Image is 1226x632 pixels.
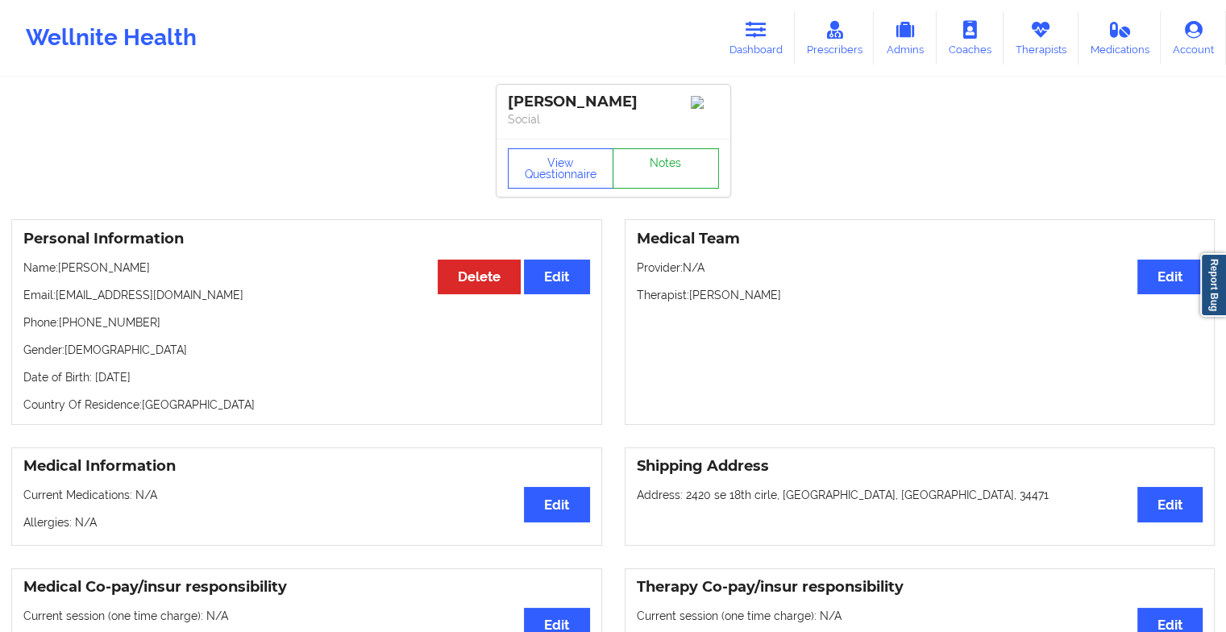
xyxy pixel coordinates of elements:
p: Name: [PERSON_NAME] [23,260,590,276]
a: Account [1161,11,1226,64]
button: Delete [438,260,521,294]
a: Report Bug [1200,253,1226,317]
a: Dashboard [717,11,795,64]
button: Edit [524,487,589,522]
div: [PERSON_NAME] [508,93,719,111]
h3: Therapy Co-pay/insur responsibility [637,578,1203,597]
p: Date of Birth: [DATE] [23,369,590,385]
h3: Medical Co-pay/insur responsibility [23,578,590,597]
p: Country Of Residence: [GEOGRAPHIC_DATA] [23,397,590,413]
p: Gender: [DEMOGRAPHIC_DATA] [23,342,590,358]
p: Provider: N/A [637,260,1203,276]
p: Current session (one time charge): N/A [637,608,1203,624]
button: Edit [1137,487,1203,522]
p: Allergies: N/A [23,514,590,530]
p: Email: [EMAIL_ADDRESS][DOMAIN_NAME] [23,287,590,303]
a: Notes [613,148,719,189]
a: Medications [1078,11,1162,64]
button: View Questionnaire [508,148,614,189]
h3: Medical Team [637,230,1203,248]
h3: Shipping Address [637,457,1203,476]
p: Address: 2420 se 18th cirle, [GEOGRAPHIC_DATA], [GEOGRAPHIC_DATA], 34471 [637,487,1203,503]
button: Edit [1137,260,1203,294]
p: Social [508,111,719,127]
p: Current session (one time charge): N/A [23,608,590,624]
a: Prescribers [795,11,875,64]
p: Phone: [PHONE_NUMBER] [23,314,590,331]
button: Edit [524,260,589,294]
h3: Medical Information [23,457,590,476]
a: Admins [874,11,937,64]
p: Current Medications: N/A [23,487,590,503]
img: Image%2Fplaceholer-image.png [691,96,719,109]
a: Coaches [937,11,1004,64]
p: Therapist: [PERSON_NAME] [637,287,1203,303]
h3: Personal Information [23,230,590,248]
a: Therapists [1004,11,1078,64]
